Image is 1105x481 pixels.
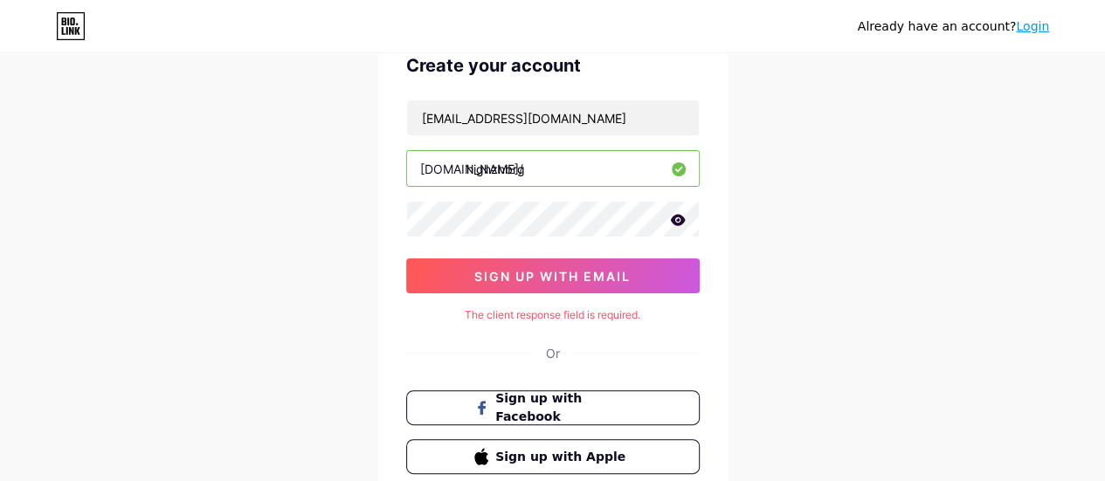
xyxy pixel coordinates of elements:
[420,160,523,178] div: [DOMAIN_NAME]/
[546,344,560,362] div: Or
[858,17,1049,36] div: Already have an account?
[406,390,700,425] button: Sign up with Facebook
[495,389,631,426] span: Sign up with Facebook
[406,258,700,293] button: sign up with email
[406,307,700,323] div: The client response field is required.
[474,269,631,284] span: sign up with email
[406,439,700,474] button: Sign up with Apple
[495,448,631,466] span: Sign up with Apple
[407,100,699,135] input: Email
[406,52,700,79] div: Create your account
[1016,19,1049,33] a: Login
[407,151,699,186] input: username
